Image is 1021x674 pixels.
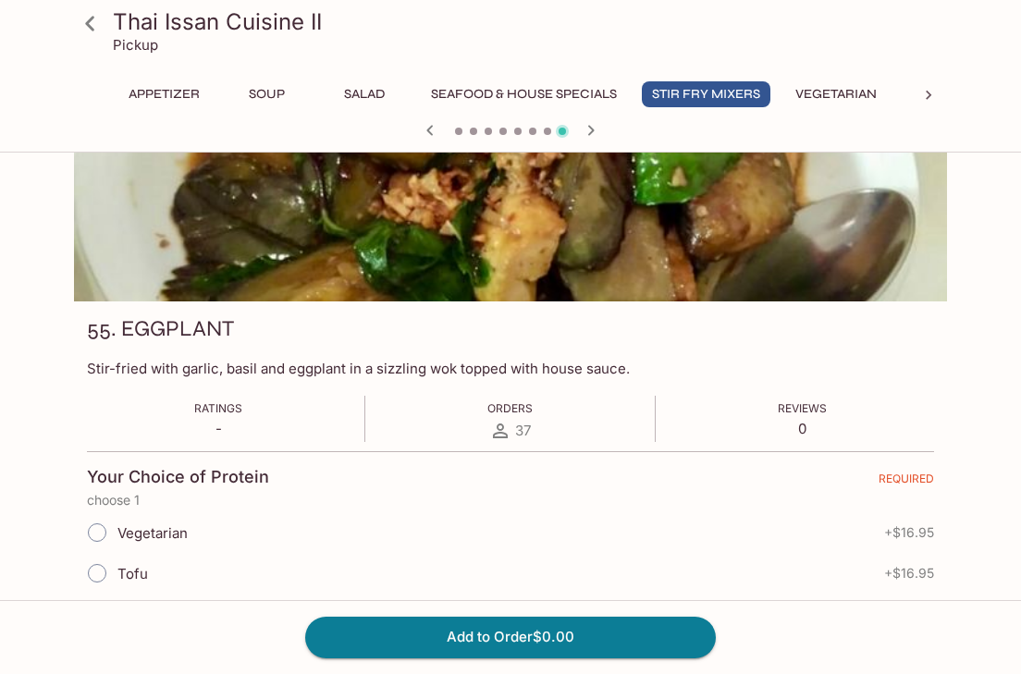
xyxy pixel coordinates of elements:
p: Pickup [113,36,158,54]
button: Appetizer [118,81,210,107]
span: REQUIRED [879,472,934,493]
p: Stir-fried with garlic, basil and eggplant in a sizzling wok topped with house sauce. [87,360,934,377]
span: Reviews [778,401,827,415]
h4: Your Choice of Protein [87,467,269,487]
button: Soup [225,81,308,107]
button: Salad [323,81,406,107]
span: 37 [515,422,531,439]
span: Vegetarian [117,524,188,542]
p: choose 1 [87,493,934,508]
span: Orders [487,401,533,415]
div: 55. EGGPLANT [74,56,947,301]
button: Stir Fry Mixers [642,81,770,107]
button: Add to Order$0.00 [305,617,716,657]
button: Seafood & House Specials [421,81,627,107]
button: Noodles [902,81,985,107]
button: Vegetarian [785,81,887,107]
p: 0 [778,420,827,437]
span: Tofu [117,565,148,582]
h3: Thai Issan Cuisine II [113,7,940,36]
h3: 55. EGGPLANT [87,314,234,343]
span: + $16.95 [884,525,934,540]
span: + $16.95 [884,566,934,581]
p: - [194,420,242,437]
span: Ratings [194,401,242,415]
